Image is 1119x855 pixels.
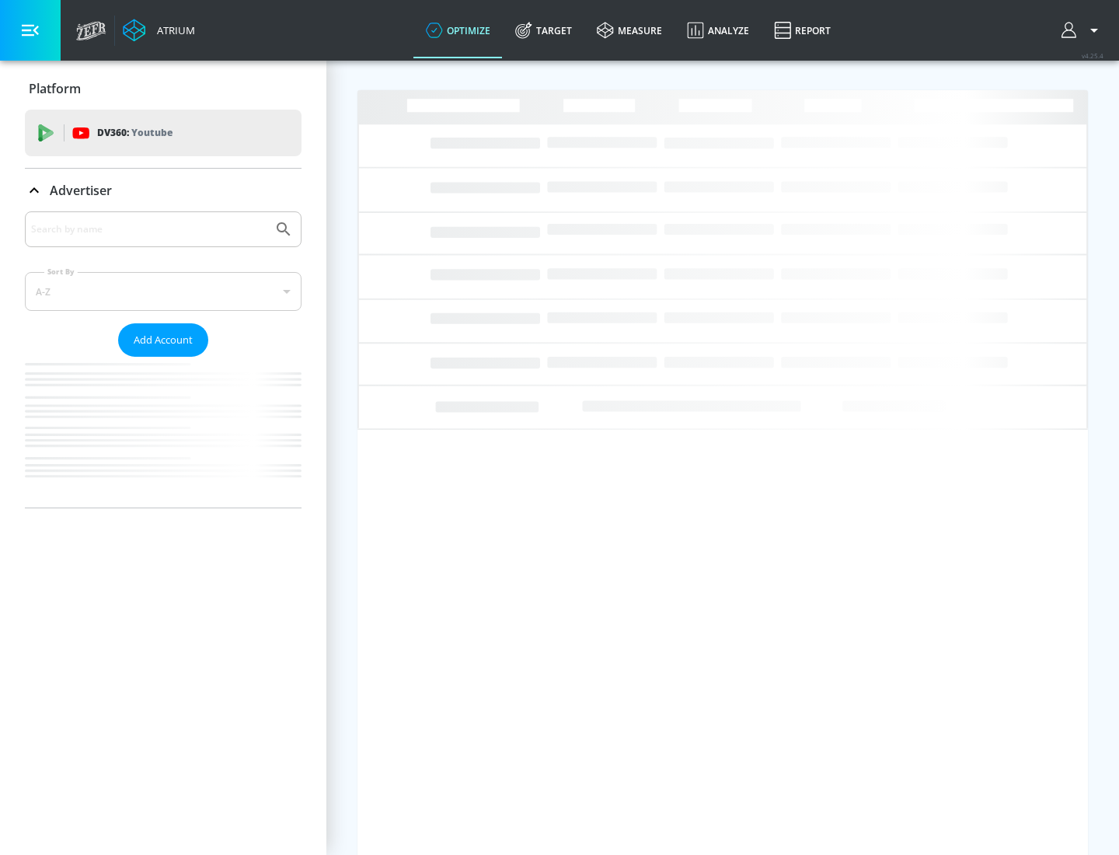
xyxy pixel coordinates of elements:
a: Analyze [675,2,762,58]
a: Target [503,2,584,58]
a: Report [762,2,843,58]
div: Advertiser [25,169,302,212]
button: Add Account [118,323,208,357]
a: optimize [413,2,503,58]
span: Add Account [134,331,193,349]
span: v 4.25.4 [1082,51,1103,60]
div: Atrium [151,23,195,37]
input: Search by name [31,219,267,239]
p: Platform [29,80,81,97]
div: Platform [25,67,302,110]
p: Advertiser [50,182,112,199]
label: Sort By [44,267,78,277]
p: Youtube [131,124,173,141]
p: DV360: [97,124,173,141]
a: Atrium [123,19,195,42]
div: Advertiser [25,211,302,508]
nav: list of Advertiser [25,357,302,508]
div: A-Z [25,272,302,311]
a: measure [584,2,675,58]
div: DV360: Youtube [25,110,302,156]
